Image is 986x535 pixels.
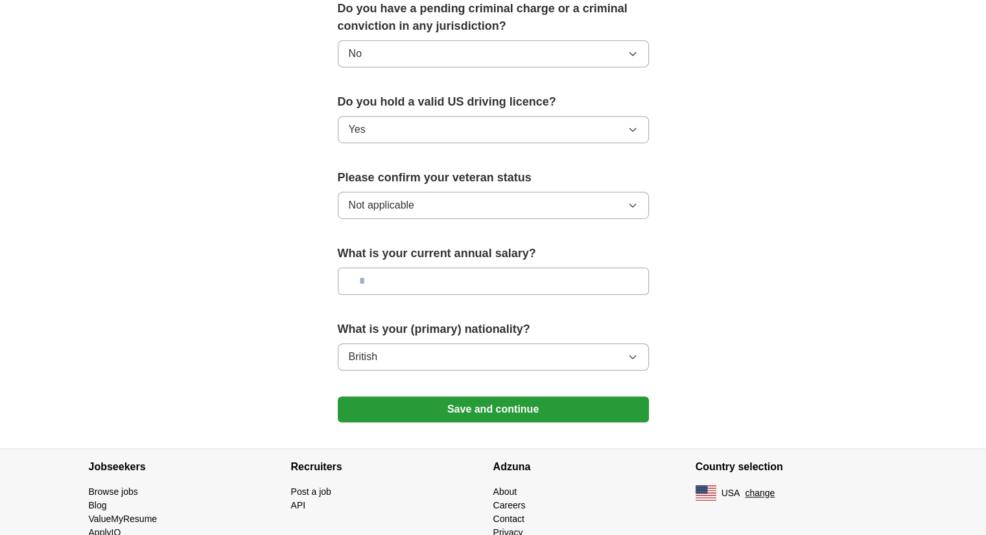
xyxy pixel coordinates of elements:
button: Save and continue [338,396,649,422]
img: US flag [696,485,716,501]
button: Yes [338,116,649,143]
a: API [291,500,306,510]
button: British [338,343,649,370]
span: USA [722,486,740,500]
span: No [349,46,362,62]
a: Blog [89,500,107,510]
button: No [338,40,649,67]
a: Browse jobs [89,486,138,497]
span: British [349,349,377,365]
a: Careers [493,500,526,510]
button: Not applicable [338,192,649,219]
a: About [493,486,517,497]
label: What is your (primary) nationality? [338,321,649,338]
h4: Country selection [696,449,898,485]
span: Not applicable [349,198,414,213]
button: change [745,486,775,500]
label: Please confirm your veteran status [338,169,649,187]
a: ValueMyResume [89,514,158,524]
span: Yes [349,122,366,137]
label: Do you hold a valid US driving licence? [338,93,649,111]
label: What is your current annual salary? [338,245,649,262]
a: Post a job [291,486,331,497]
a: Contact [493,514,524,524]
